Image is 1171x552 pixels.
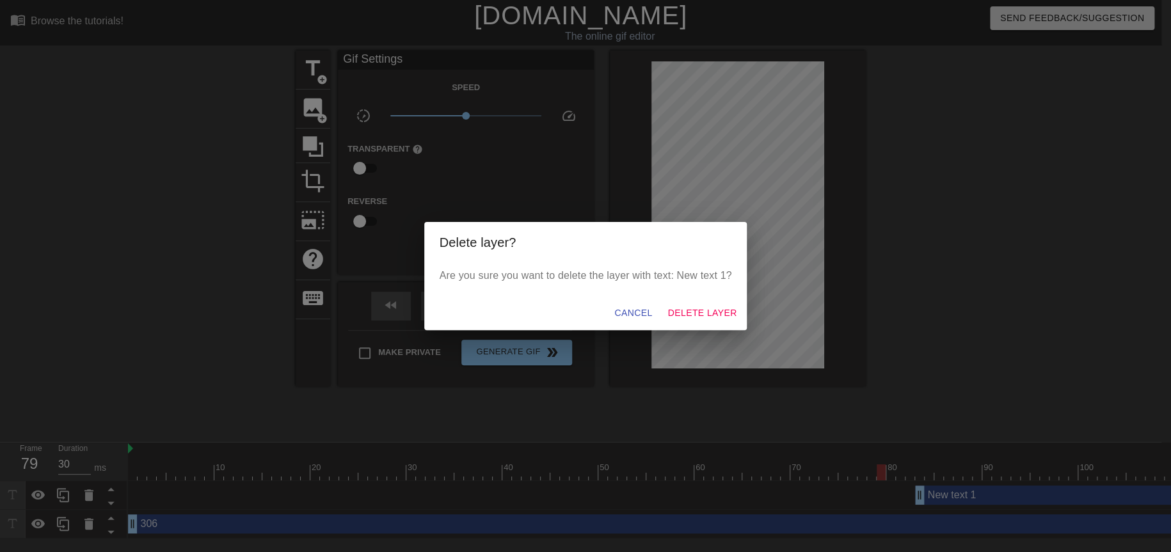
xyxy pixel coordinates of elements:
h2: Delete layer? [440,232,732,253]
p: Are you sure you want to delete the layer with text: New text 1? [440,268,732,283]
span: Cancel [614,305,652,321]
button: Cancel [609,301,657,325]
span: Delete Layer [667,305,737,321]
button: Delete Layer [662,301,742,325]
